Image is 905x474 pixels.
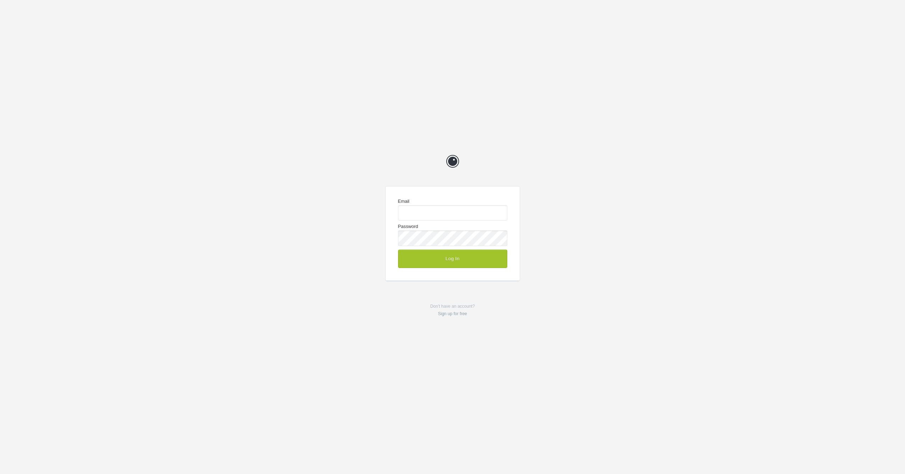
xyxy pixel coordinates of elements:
[442,151,463,172] a: Prevue
[438,311,467,316] a: Sign up for free
[398,199,507,221] label: Email
[385,303,520,317] p: Don't have an account?
[398,205,507,221] input: Email
[398,224,507,246] label: Password
[398,230,507,246] input: Password
[398,250,507,268] button: Log In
